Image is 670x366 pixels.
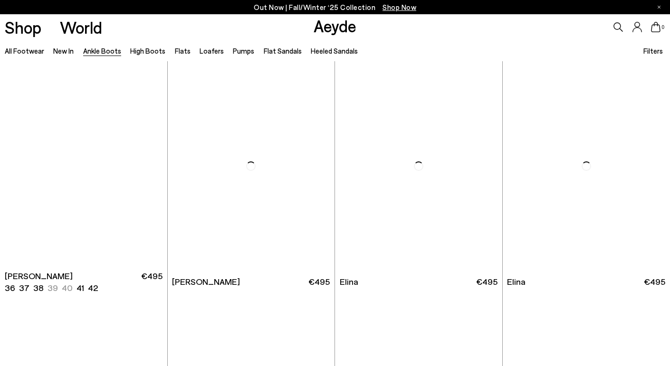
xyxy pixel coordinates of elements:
span: [PERSON_NAME] [5,270,73,282]
span: €495 [476,276,498,288]
a: Ankle Boots [83,47,121,55]
a: Elina €495 [335,271,502,292]
span: €495 [644,276,665,288]
a: High Boots [130,47,165,55]
li: 41 [77,282,84,294]
span: 0 [660,25,665,30]
a: Flats [175,47,191,55]
li: 37 [19,282,29,294]
span: Elina [507,276,526,288]
li: 38 [33,282,44,294]
a: Pumps [233,47,254,55]
span: Elina [340,276,358,288]
span: €495 [141,270,163,294]
a: Aeyde [314,16,356,36]
a: Shop [5,19,41,36]
span: Navigate to /collections/new-in [383,3,416,11]
img: Gwen Lace-Up Boots [168,61,335,271]
a: Heeled Sandals [311,47,358,55]
a: Loafers [200,47,224,55]
p: Out Now | Fall/Winter ‘25 Collection [254,1,416,13]
span: [PERSON_NAME] [172,276,240,288]
span: Filters [643,47,663,55]
a: All Footwear [5,47,44,55]
img: Elina Ankle Boots [335,61,502,271]
span: €495 [308,276,330,288]
a: 0 [651,22,660,32]
a: World [60,19,102,36]
a: New In [53,47,74,55]
li: 36 [5,282,15,294]
li: 42 [88,282,98,294]
a: Flat Sandals [264,47,302,55]
a: [PERSON_NAME] €495 [168,271,335,292]
ul: variant [5,282,95,294]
